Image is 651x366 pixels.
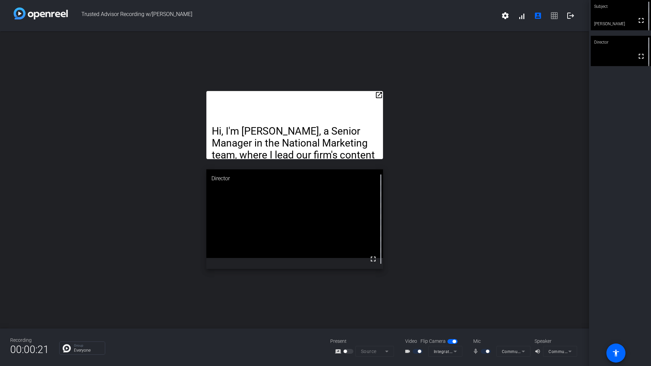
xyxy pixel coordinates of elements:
img: white-gradient.svg [14,7,68,19]
mat-icon: volume_up [535,347,543,355]
div: Director [591,36,651,49]
mat-icon: logout [567,12,575,20]
button: signal_cellular_alt [513,7,530,24]
p: Hi, I'm [PERSON_NAME], a Senior Manager in the National Marketing team, where I lead our firm's c... [212,125,378,257]
mat-icon: fullscreen [369,255,377,263]
mat-icon: fullscreen [637,52,645,60]
div: Director [206,169,383,188]
p: Group [74,344,101,347]
mat-icon: account_box [534,12,542,20]
mat-icon: videocam_outline [404,347,413,355]
span: 00:00:21 [10,341,49,358]
span: Flip Camera [420,338,446,345]
span: Trusted Advisor Recording w/[PERSON_NAME] [68,7,497,24]
mat-icon: fullscreen [637,16,645,25]
mat-icon: screen_share_outline [335,347,343,355]
div: Speaker [535,338,575,345]
img: Chat Icon [63,344,71,352]
div: Recording [10,337,49,344]
mat-icon: settings [501,12,509,20]
p: Everyone [74,348,101,352]
mat-icon: accessibility [612,349,620,357]
div: Mic [466,338,535,345]
span: Video [405,338,417,345]
mat-icon: mic_none [473,347,481,355]
mat-icon: open_in_new [375,91,383,99]
div: Present [330,338,398,345]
